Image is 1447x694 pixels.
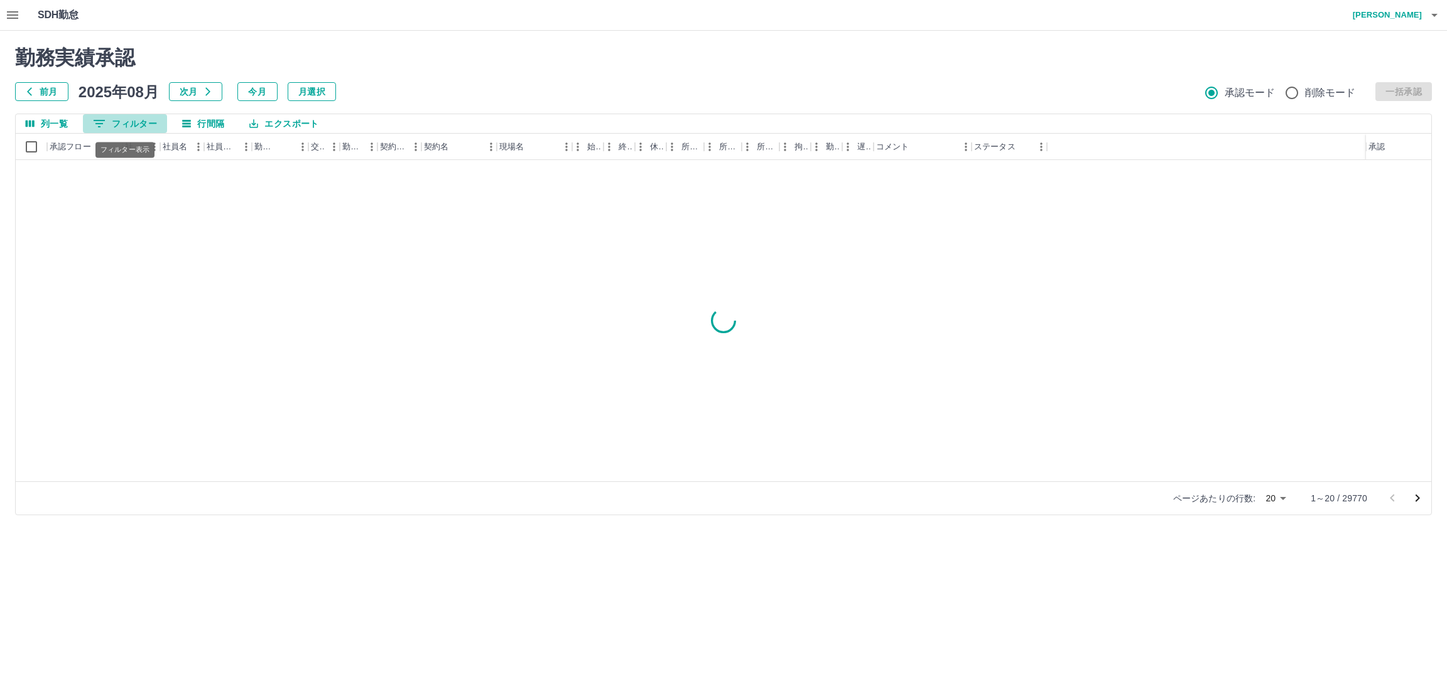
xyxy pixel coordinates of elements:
[189,137,208,156] button: メニュー
[160,134,204,160] div: 社員名
[974,134,1016,160] div: ステータス
[406,137,425,156] button: メニュー
[719,134,739,160] div: 所定終業
[163,134,187,160] div: 社員名
[83,114,167,133] button: フィルター表示
[340,134,377,160] div: 勤務区分
[421,134,497,160] div: 契約名
[650,134,664,160] div: 休憩
[619,134,632,160] div: 終業
[1368,134,1385,160] div: 承認
[876,134,909,160] div: コメント
[377,134,421,160] div: 契約コード
[172,114,234,133] button: 行間隔
[635,134,666,160] div: 休憩
[237,82,278,101] button: 今月
[288,82,336,101] button: 月選択
[482,137,501,156] button: メニュー
[311,134,325,160] div: 交通費
[237,137,256,156] button: メニュー
[252,134,308,160] div: 勤務日
[380,134,406,160] div: 契約コード
[1032,137,1051,156] button: メニュー
[1260,489,1291,508] div: 20
[704,134,742,160] div: 所定終業
[122,134,160,160] div: 社員番号
[293,137,312,156] button: メニュー
[857,134,871,160] div: 遅刻等
[47,134,122,160] div: 承認フロー
[1173,492,1255,504] p: ページあたりの行数:
[276,138,293,156] button: ソート
[874,134,972,160] div: コメント
[557,137,576,156] button: メニュー
[794,134,808,160] div: 拘束
[572,134,604,160] div: 始業
[15,82,68,101] button: 前月
[362,137,381,156] button: メニュー
[207,134,237,160] div: 社員区分
[972,134,1047,160] div: ステータス
[16,114,78,133] button: 列選択
[1225,85,1276,100] span: 承認モード
[15,46,1432,70] h2: 勤務実績承認
[497,134,572,160] div: 現場名
[826,134,840,160] div: 勤務
[325,137,344,156] button: メニュー
[95,142,154,157] div: フィルター表示
[1311,492,1367,504] p: 1～20 / 29770
[204,134,252,160] div: 社員区分
[957,137,975,156] button: メニュー
[587,134,601,160] div: 始業
[666,134,704,160] div: 所定開始
[779,134,811,160] div: 拘束
[757,134,777,160] div: 所定休憩
[1366,134,1431,160] div: 承認
[308,134,340,160] div: 交通費
[811,134,842,160] div: 勤務
[169,82,222,101] button: 次月
[1405,486,1430,511] button: 次のページへ
[499,134,524,160] div: 現場名
[79,82,159,101] h5: 2025年08月
[424,134,448,160] div: 契約名
[254,134,276,160] div: 勤務日
[50,134,91,160] div: 承認フロー
[239,114,328,133] button: エクスポート
[742,134,779,160] div: 所定休憩
[681,134,702,160] div: 所定開始
[604,134,635,160] div: 終業
[342,134,362,160] div: 勤務区分
[842,134,874,160] div: 遅刻等
[1305,85,1356,100] span: 削除モード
